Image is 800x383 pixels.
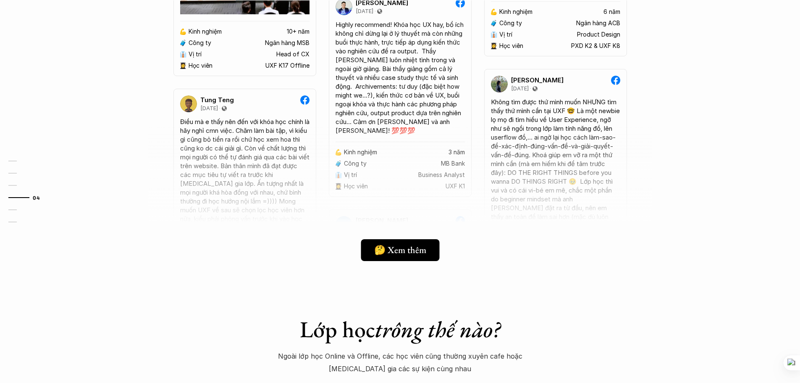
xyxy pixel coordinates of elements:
[273,350,528,375] p: Ngoài lớp học Online và Offline, các học viên cũng thường xuyên cafe hoặc [MEDICAL_DATA] gia các ...
[577,31,620,38] p: Product Design
[189,40,211,47] p: Công ty
[490,42,497,50] p: 👩‍🎓
[254,316,547,343] h1: Lớp học
[189,28,222,35] p: Kinh nghiệm
[173,89,316,294] a: Tung Teng[DATE]Điều mà e thấy nên đến với khóa học chính là hãy nghỉ cmn việc. Chăm làm bài tập, ...
[603,8,620,16] p: 6 năm
[179,40,186,47] p: 🧳
[287,28,310,35] p: 10+ năm
[179,28,186,35] p: 💪
[499,20,522,27] p: Công ty
[200,105,218,112] p: [DATE]
[490,31,497,38] p: 👔
[33,195,40,201] strong: 04
[179,62,186,69] p: 👩‍🎓
[499,31,512,38] p: Vị trí
[361,239,439,261] a: 🤔 Xem thêm
[356,8,373,15] p: [DATE]
[484,69,627,345] a: [PERSON_NAME][DATE]Không tìm được thứ mình muốn NHƯNG tìm thấy thứ mình cần tại UXF 🤓 Là một newb...
[276,51,310,58] p: Head of CX
[499,8,532,16] p: Kinh nghiệm
[8,193,48,203] a: 04
[576,20,620,27] p: Ngân hàng ACB
[511,77,564,84] p: [PERSON_NAME]
[200,96,234,104] p: Tung Teng
[499,42,523,50] p: Học viên
[374,245,426,256] h5: 🤔 Xem thêm
[179,51,186,58] p: 👔
[189,62,212,69] p: Học viên
[265,40,310,47] p: Ngân hàng MSB
[491,98,620,283] div: Không tìm được thứ mình muốn NHƯNG tìm thấy thứ mình cần tại UXF 🤓 Là một newbie lọ mọ đi tìm hiể...
[511,85,529,92] p: [DATE]
[189,51,202,58] p: Vị trí
[336,20,465,135] div: Highly recommend! Khóa học UX hay, bổ ích không chỉ dừng lại ở lý thuyết mà còn những buổi thực h...
[490,8,497,16] p: 💪
[265,62,310,69] p: UXF K17 Offline
[375,314,500,344] em: trông thế nào?
[490,20,497,27] p: 🧳
[571,42,620,50] p: PXD K2 & UXF K8
[180,117,310,232] div: Điều mà e thấy nên đến với khóa học chính là hãy nghỉ cmn việc. Chăm làm bài tập, vì kiểu gì cũng...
